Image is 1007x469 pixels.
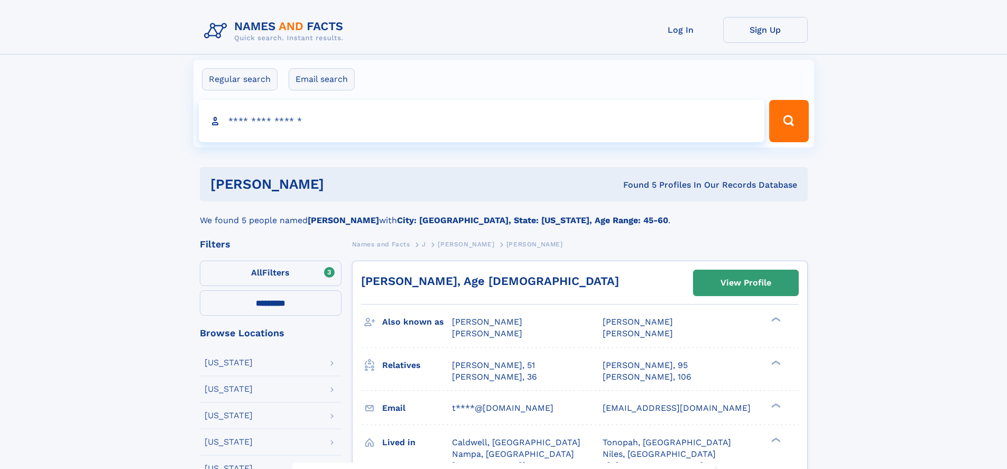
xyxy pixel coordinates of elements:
[769,359,781,366] div: ❯
[210,178,474,191] h1: [PERSON_NAME]
[452,317,522,327] span: [PERSON_NAME]
[251,268,262,278] span: All
[603,328,673,338] span: [PERSON_NAME]
[422,237,426,251] a: J
[205,411,253,420] div: [US_STATE]
[422,241,426,248] span: J
[200,328,341,338] div: Browse Locations
[603,403,751,413] span: [EMAIL_ADDRESS][DOMAIN_NAME]
[397,215,668,225] b: City: [GEOGRAPHIC_DATA], State: [US_STATE], Age Range: 45-60
[769,316,781,323] div: ❯
[720,271,771,295] div: View Profile
[289,68,355,90] label: Email search
[308,215,379,225] b: [PERSON_NAME]
[769,100,808,142] button: Search Button
[723,17,808,43] a: Sign Up
[438,237,494,251] a: [PERSON_NAME]
[769,436,781,443] div: ❯
[603,371,691,383] a: [PERSON_NAME], 106
[452,328,522,338] span: [PERSON_NAME]
[769,402,781,409] div: ❯
[603,437,731,447] span: Tonopah, [GEOGRAPHIC_DATA]
[603,360,688,371] a: [PERSON_NAME], 95
[199,100,765,142] input: search input
[205,438,253,446] div: [US_STATE]
[452,360,535,371] a: [PERSON_NAME], 51
[382,434,452,452] h3: Lived in
[694,270,798,296] a: View Profile
[603,449,716,459] span: Niles, [GEOGRAPHIC_DATA]
[200,240,341,249] div: Filters
[200,17,352,45] img: Logo Names and Facts
[202,68,278,90] label: Regular search
[200,201,808,227] div: We found 5 people named with .
[382,313,452,331] h3: Also known as
[452,371,537,383] a: [PERSON_NAME], 36
[352,237,410,251] a: Names and Facts
[205,358,253,367] div: [US_STATE]
[603,317,673,327] span: [PERSON_NAME]
[361,274,619,288] a: [PERSON_NAME], Age [DEMOGRAPHIC_DATA]
[474,179,797,191] div: Found 5 Profiles In Our Records Database
[452,437,580,447] span: Caldwell, [GEOGRAPHIC_DATA]
[200,261,341,286] label: Filters
[639,17,723,43] a: Log In
[438,241,494,248] span: [PERSON_NAME]
[452,449,574,459] span: Nampa, [GEOGRAPHIC_DATA]
[205,385,253,393] div: [US_STATE]
[382,399,452,417] h3: Email
[382,356,452,374] h3: Relatives
[506,241,563,248] span: [PERSON_NAME]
